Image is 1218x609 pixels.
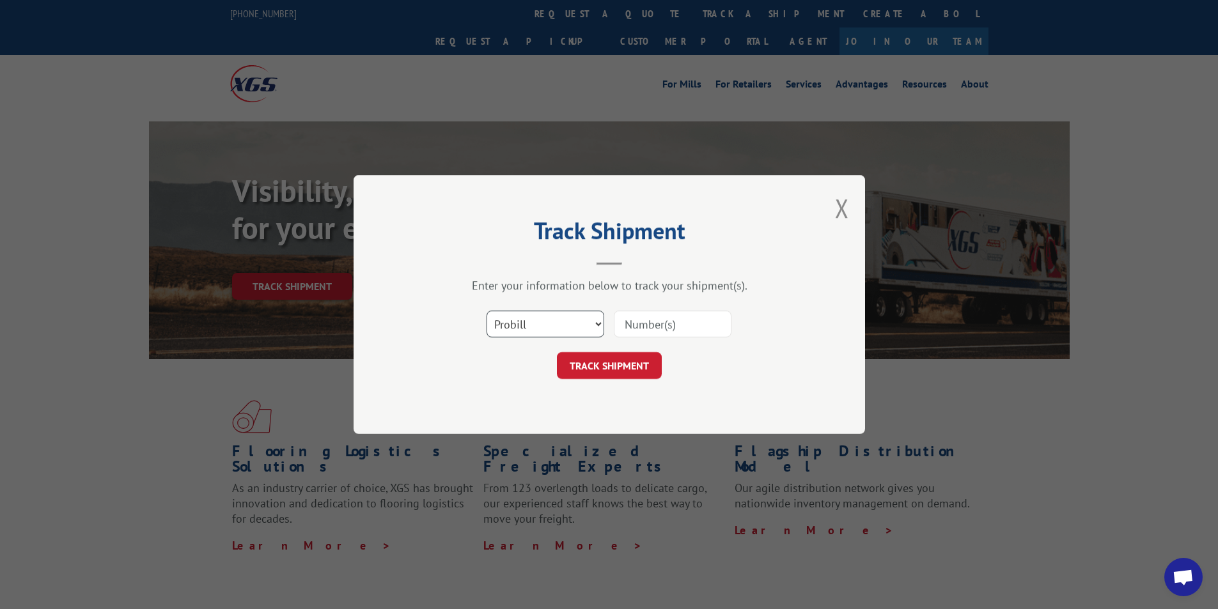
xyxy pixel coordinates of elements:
[557,352,662,379] button: TRACK SHIPMENT
[418,222,801,246] h2: Track Shipment
[835,191,849,225] button: Close modal
[418,278,801,293] div: Enter your information below to track your shipment(s).
[1164,558,1203,596] div: Open chat
[614,311,731,337] input: Number(s)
